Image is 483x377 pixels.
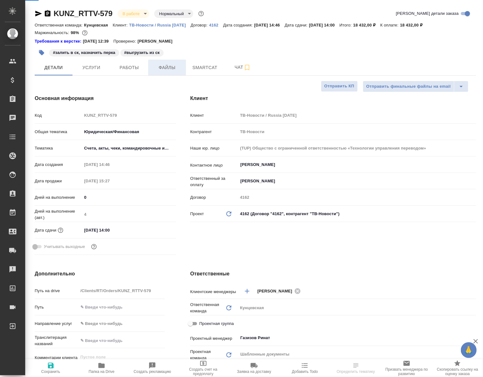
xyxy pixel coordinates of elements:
[90,243,98,251] button: Выбери, если сб и вс нужно считать рабочими днями для выполнения заказа.
[35,23,84,27] p: Ответственная команда:
[190,270,476,278] h4: Ответственные
[254,23,285,27] p: [DATE] 14:46
[82,176,137,186] input: Пустое поле
[381,359,432,377] button: Призвать менеджера по развитию
[363,81,454,92] button: Отправить финальные файлы на email
[35,334,78,347] p: Транслитерация названий
[197,9,205,18] button: Доп статусы указывают на важность/срочность заказа
[35,270,165,278] h4: Дополнительно
[38,64,69,72] span: Детали
[76,64,107,72] span: Услуги
[35,304,78,310] p: Путь
[190,112,238,119] p: Клиент
[129,23,191,27] p: ТВ-Новости / Russia [DATE]
[35,355,78,361] p: Комментарии клиента
[238,209,476,219] div: 4162 (Договор "4162", контрагент "ТВ-Новости")
[238,193,476,202] input: Пустое поле
[340,23,353,27] p: Итого:
[56,226,65,234] button: Если добавить услуги и заполнить их объемом, то дата рассчитается автоматически
[35,129,82,135] p: Общая тематика
[78,336,165,345] input: ✎ Введи что-нибудь
[82,111,177,120] input: Пустое поле
[81,29,89,37] button: 302.91 RUB;
[80,321,158,327] div: ✎ Введи что-нибудь
[82,226,137,235] input: ✎ Введи что-нибудь
[154,9,193,18] div: В работе
[324,83,354,90] span: Отправить КП
[243,64,251,71] svg: Подписаться
[35,288,78,294] p: Путь на drive
[35,30,71,35] p: Маржинальность:
[82,210,177,219] input: Пустое поле
[129,22,191,27] a: ТВ-Новости / Russia [DATE]
[49,50,120,55] span: залить в ск, назначить перка
[238,303,476,313] div: Кунцевская
[35,194,82,201] p: Дней на выполнение
[473,180,474,182] button: Open
[41,369,60,374] span: Сохранить
[35,38,83,44] div: Нажми, чтобы открыть папку с инструкцией
[35,112,82,119] p: Код
[83,38,113,44] p: [DATE] 12:39
[82,143,177,154] div: Счета, акты, чеки, командировочные и таможенные документы
[82,127,177,137] div: Юридическая/Финансовая
[380,23,400,27] p: К оплате:
[238,144,476,153] input: Пустое поле
[35,178,82,184] p: Дата продажи
[134,369,171,374] span: Создать рекламацию
[190,64,220,72] span: Smartcat
[124,50,160,56] p: #выгрузить из ск
[190,211,204,217] p: Проект
[190,289,238,295] p: Клиентские менеджеры
[118,9,149,18] div: В работе
[190,162,238,168] p: Контактное лицо
[35,208,82,221] p: Дней на выполнение (авт.)
[190,95,476,102] h4: Клиент
[35,95,165,102] h4: Основная информация
[157,11,186,16] button: Нормальный
[238,127,476,136] input: Пустое поле
[121,11,142,16] button: В работе
[54,9,113,18] a: KUNZ_RTTV-579
[137,38,177,44] p: [PERSON_NAME]
[280,359,330,377] button: Добавить Todo
[35,321,78,327] p: Направление услуг
[35,38,83,44] a: Требования к верстке:
[82,160,137,169] input: Пустое поле
[238,111,476,120] input: Пустое поле
[257,288,296,294] span: [PERSON_NAME]
[330,359,381,377] button: Определить тематику
[199,321,234,327] span: Проектная группа
[152,64,182,72] span: Файлы
[78,303,165,312] input: ✎ Введи что-нибудь
[363,81,468,92] div: split button
[240,284,255,299] button: Добавить менеджера
[35,162,82,168] p: Дата создания
[432,359,483,377] button: Скопировать ссылку на оценку заказа
[35,145,82,151] p: Тематика
[78,318,165,329] div: ✎ Введи что-нибудь
[53,50,115,56] p: #залить в ск, назначить перка
[285,23,309,27] p: Дата сдачи:
[190,349,225,361] p: Проектная команда
[35,46,49,60] button: Добавить тэг
[461,342,477,358] button: 🙏
[237,369,271,374] span: Заявка на доставку
[190,194,238,201] p: Договор
[82,193,177,202] input: ✎ Введи что-нибудь
[120,50,164,55] span: выгрузить из ск
[229,359,279,377] button: Заявка на доставку
[182,367,225,376] span: Создать счет на предоплату
[473,291,474,292] button: Open
[321,81,358,92] button: Отправить КП
[89,369,114,374] span: Папка на Drive
[127,359,178,377] button: Создать рекламацию
[209,22,223,27] a: 4162
[190,335,238,342] p: Проектный менеджер
[178,359,229,377] button: Создать счет на предоплату
[190,129,238,135] p: Контрагент
[35,227,56,233] p: Дата сдачи
[257,287,303,295] div: [PERSON_NAME]
[223,23,254,27] p: Дата создания:
[209,23,223,27] p: 4162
